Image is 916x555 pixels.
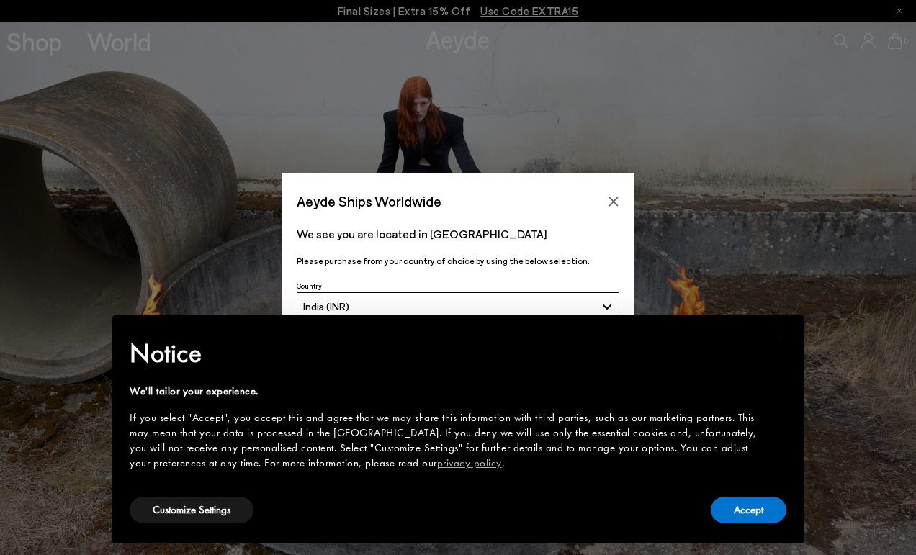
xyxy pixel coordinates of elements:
[130,497,253,523] button: Customize Settings
[776,325,786,348] span: ×
[130,384,763,399] div: We'll tailor your experience.
[297,225,619,243] p: We see you are located in [GEOGRAPHIC_DATA]
[437,456,502,470] a: privacy policy
[603,191,624,212] button: Close
[763,320,798,354] button: Close this notice
[297,254,619,268] p: Please purchase from your country of choice by using the below selection:
[130,335,763,372] h2: Notice
[303,300,349,312] span: India (INR)
[130,410,763,471] div: If you select "Accept", you accept this and agree that we may share this information with third p...
[297,281,322,290] span: Country
[711,497,786,523] button: Accept
[297,189,441,214] span: Aeyde Ships Worldwide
